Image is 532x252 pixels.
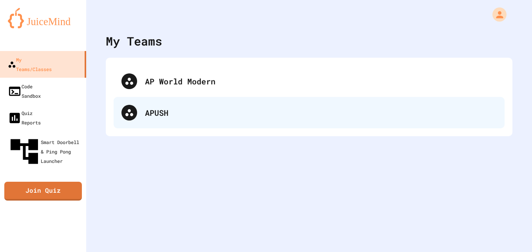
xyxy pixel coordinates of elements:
[8,8,78,28] img: logo-orange.svg
[106,32,162,50] div: My Teams
[145,107,497,119] div: APUSH
[8,135,83,168] div: Smart Doorbell & Ping Pong Launcher
[4,182,82,201] a: Join Quiz
[484,5,508,24] div: My Account
[8,82,41,100] div: Code Sandbox
[145,75,497,87] div: AP World Modern
[114,66,505,97] div: AP World Modern
[8,108,41,127] div: Quiz Reports
[8,55,52,74] div: My Teams/Classes
[114,97,505,128] div: APUSH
